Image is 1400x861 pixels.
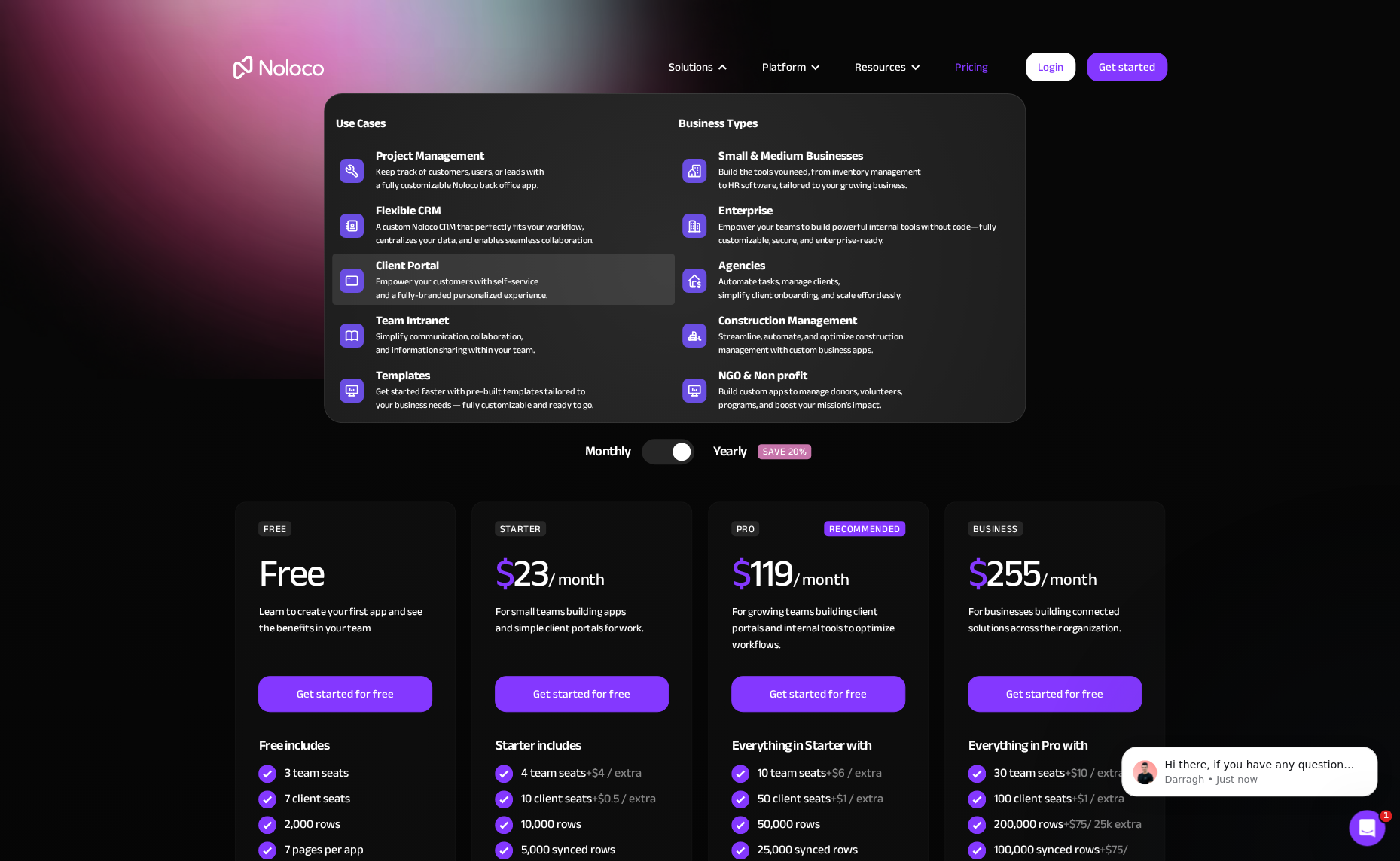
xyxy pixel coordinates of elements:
[718,165,921,192] div: Build the tools you need, from inventory management to HR software, tailored to your growing busi...
[757,790,883,807] div: 50 client seats
[824,521,904,536] div: RECOMMENDED
[1071,787,1124,810] span: +$1 / extra
[376,275,547,302] div: Empower your customers with self-service and a fully-branded personalized experience.
[258,521,291,536] div: FREE
[284,765,348,781] div: 3 team seats
[968,712,1141,761] div: Everything in Pro with
[743,57,836,77] div: Platform
[718,220,1010,247] div: Empower your teams to build powerful internal tools without code—fully customizable, secure, and ...
[731,538,750,609] span: $
[332,144,675,195] a: Project ManagementKeep track of customers, users, or leads witha fully customizable Noloco back o...
[993,765,1124,781] div: 30 team seats
[968,676,1141,712] a: Get started for free
[495,676,668,712] a: Get started for free
[675,105,1017,140] a: Business Types
[376,165,544,192] div: Keep track of customers, users, or leads with a fully customizable Noloco back office app.
[1064,762,1124,784] span: +$10 / extra
[376,202,682,220] div: Flexible CRM
[332,114,497,132] div: Use Cases
[520,790,655,807] div: 10 client seats
[376,367,682,385] div: Templates
[936,57,1007,77] a: Pricing
[825,762,881,784] span: +$6 / extra
[731,676,904,712] a: Get started for free
[495,604,668,676] div: For small teams building apps and simple client portals for work. ‍
[968,604,1141,676] div: For businesses building connected solutions across their organization. ‍
[675,254,1017,305] a: AgenciesAutomate tasks, manage clients,simplify client onboarding, and scale effortlessly.
[675,309,1017,360] a: Construction ManagementStreamline, automate, and optimize constructionmanagement with custom busi...
[669,57,713,77] div: Solutions
[968,521,1022,536] div: BUSINESS
[258,555,324,592] h2: Free
[757,841,857,858] div: 25,000 synced rows
[233,394,1167,432] div: CHOOSE YOUR PLAN
[1380,810,1392,822] span: 1
[718,257,1024,275] div: Agencies
[284,841,363,858] div: 7 pages per app
[731,521,759,536] div: PRO
[968,538,987,609] span: $
[258,604,432,676] div: Learn to create your first app and see the benefits in your team ‍
[718,312,1024,330] div: Construction Management
[233,233,1167,256] h2: Start for free. Upgrade to support your business at any stage.
[376,312,682,330] div: Team Intranet
[495,712,668,761] div: Starter includes
[694,440,758,463] div: Yearly
[233,128,1167,218] h1: Flexible Pricing Designed for Business
[284,790,349,807] div: 7 client seats
[548,568,605,592] div: / month
[1087,53,1167,81] a: Get started
[495,521,545,536] div: STARTER
[1040,568,1097,592] div: / month
[718,367,1024,385] div: NGO & Non profit
[332,105,675,140] a: Use Cases
[718,330,903,357] div: Streamline, automate, and optimize construction management with custom business apps.
[1349,810,1385,846] iframe: Intercom live chat
[376,220,593,247] div: A custom Noloco CRM that perfectly fits your workflow, centralizes your data, and enables seamles...
[830,787,883,810] span: +$1 / extra
[376,385,593,412] div: Get started faster with pre-built templates tailored to your business needs — fully customizable ...
[718,202,1024,220] div: Enterprise
[650,57,743,77] div: Solutions
[792,568,849,592] div: / month
[718,385,902,412] div: Build custom apps to manage donors, volunteers, programs, and boost your mission’s impact.
[762,57,806,77] div: Platform
[1026,53,1075,81] a: Login
[258,676,432,712] a: Get started for free
[332,254,675,305] a: Client PortalEmpower your customers with self-serviceand a fully-branded personalized experience.
[757,816,819,832] div: 50,000 rows
[993,816,1141,832] div: 200,000 rows
[968,555,1040,592] h2: 255
[731,604,904,676] div: For growing teams building client portals and internal tools to optimize workflows.
[520,765,641,781] div: 4 team seats
[855,57,906,77] div: Resources
[566,440,642,463] div: Monthly
[758,444,811,459] div: SAVE 20%
[332,309,675,360] a: Team IntranetSimplify communication, collaboration,and information sharing within your team.
[675,364,1017,415] a: NGO & Non profitBuild custom apps to manage donors, volunteers,programs, and boost your mission’s...
[495,555,548,592] h2: 23
[495,538,514,609] span: $
[520,841,615,858] div: 5,000 synced rows
[731,712,904,761] div: Everything in Starter with
[675,114,840,132] div: Business Types
[757,765,881,781] div: 10 team seats
[233,56,324,79] a: home
[731,555,792,592] h2: 119
[376,147,682,165] div: Project Management
[520,816,581,832] div: 10,000 rows
[1063,813,1141,835] span: +$75/ 25k extra
[718,147,1024,165] div: Small & Medium Businesses
[718,275,901,302] div: Automate tasks, manage clients, simplify client onboarding, and scale effortlessly.
[675,144,1017,195] a: Small & Medium BusinessesBuild the tools you need, from inventory managementto HR software, tailo...
[836,57,936,77] div: Resources
[376,330,535,357] div: Simplify communication, collaboration, and information sharing within your team.
[284,816,340,832] div: 2,000 rows
[332,199,675,250] a: Flexible CRMA custom Noloco CRM that perfectly fits your workflow,centralizes your data, and enab...
[585,762,641,784] span: +$4 / extra
[258,712,432,761] div: Free includes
